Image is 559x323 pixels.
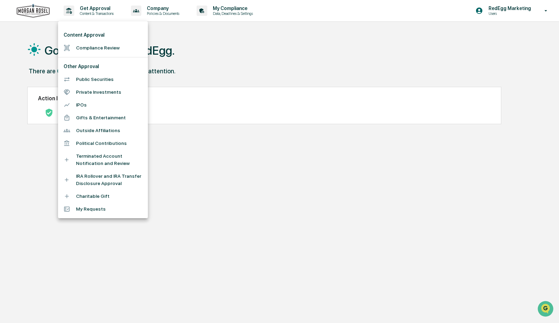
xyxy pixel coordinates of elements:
[4,84,47,97] a: 🖐️Preclearance
[58,203,148,215] li: My Requests
[58,29,148,41] li: Content Approval
[57,87,86,94] span: Attestations
[58,111,148,124] li: Gifts & Entertainment
[58,73,148,86] li: Public Securities
[23,53,113,60] div: Start new chat
[58,150,148,170] li: Terminated Account Notification and Review
[537,300,556,319] iframe: Open customer support
[49,117,84,122] a: Powered byPylon
[47,84,88,97] a: 🗄️Attestations
[7,101,12,107] div: 🔎
[58,124,148,137] li: Outside Affiliations
[58,60,148,73] li: Other Approval
[4,98,46,110] a: 🔎Data Lookup
[14,87,45,94] span: Preclearance
[58,137,148,150] li: Political Contributions
[58,99,148,111] li: IPOs
[7,88,12,93] div: 🖐️
[50,88,56,93] div: 🗄️
[58,190,148,203] li: Charitable Gift
[18,31,114,39] input: Clear
[58,86,148,99] li: Private Investments
[117,55,126,63] button: Start new chat
[7,53,19,65] img: 1746055101610-c473b297-6a78-478c-a979-82029cc54cd1
[58,41,148,54] li: Compliance Review
[7,15,126,26] p: How can we help?
[14,100,44,107] span: Data Lookup
[58,170,148,190] li: IRA Rollover and IRA Transfer Disclosure Approval
[23,60,87,65] div: We're available if you need us!
[69,117,84,122] span: Pylon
